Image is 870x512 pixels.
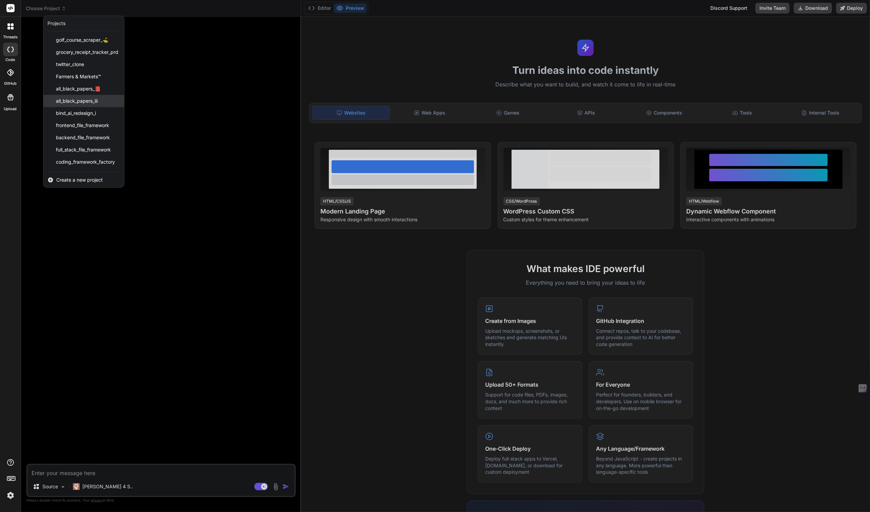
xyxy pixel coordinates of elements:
[56,146,111,153] span: full_stack_file_framework
[56,177,103,183] span: Create a new project
[56,110,96,117] span: bind_ai_redesign_i
[4,106,17,112] label: Upload
[4,81,17,86] label: GitHub
[6,57,15,63] label: code
[56,85,100,92] span: all_black_papers_📕
[5,490,16,501] img: settings
[47,20,65,27] div: Projects
[56,159,115,165] span: coding_framework_factory
[56,134,110,141] span: backend_file_framework
[56,98,98,104] span: all_black_papers_iii
[56,37,108,43] span: golf_course_scraper_⛳️
[56,73,101,80] span: Farmers & Markets™
[56,61,84,68] span: twitter_clone
[3,34,18,40] label: threads
[56,122,109,129] span: frontend_file_framework
[56,49,118,56] span: grocery_receipt_tracker_prd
